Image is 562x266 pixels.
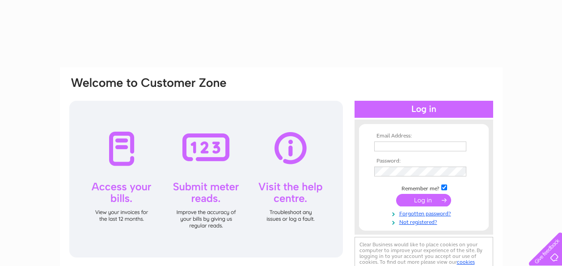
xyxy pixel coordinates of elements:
[372,158,476,164] th: Password:
[374,209,476,217] a: Forgotten password?
[372,183,476,192] td: Remember me?
[374,217,476,226] a: Not registered?
[396,194,451,206] input: Submit
[372,133,476,139] th: Email Address:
